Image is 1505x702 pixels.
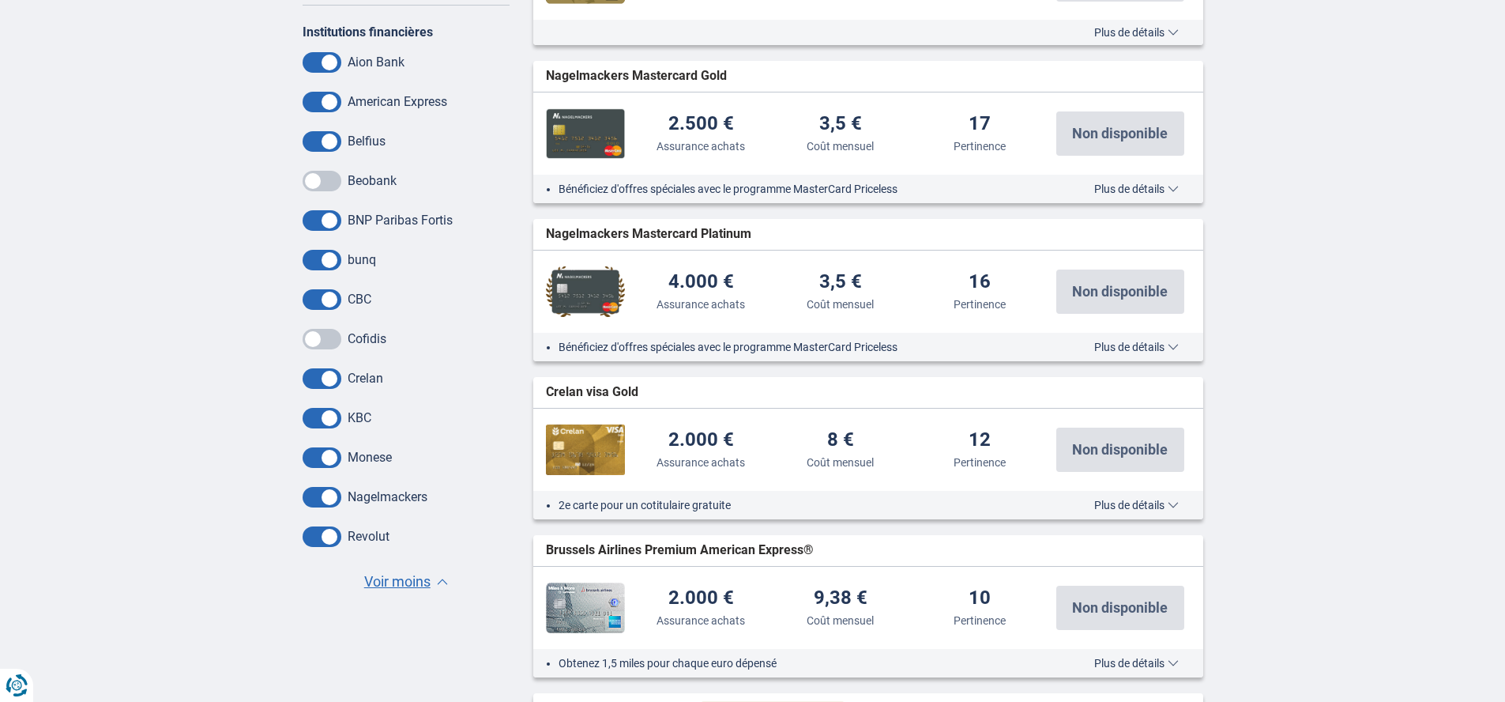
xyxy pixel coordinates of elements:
div: 3,5 € [819,272,862,293]
span: Plus de détails [1094,658,1179,669]
img: Crelan [546,425,625,475]
img: Nagelmackers [546,108,625,159]
div: Assurance achats [657,455,745,470]
span: Brussels Airlines Premium American Express® [546,542,814,560]
button: Plus de détails [1082,26,1191,39]
div: Pertinence [954,138,1006,154]
label: CBC [348,292,371,307]
label: Revolut [348,529,389,544]
span: Nagelmackers Mastercard Gold [546,67,727,85]
label: Beobank [348,173,397,188]
button: Plus de détails [1082,657,1191,670]
li: Bénéficiez d'offres spéciales avec le programme MasterCard Priceless [559,339,1046,355]
div: 2.500 € [668,114,734,135]
div: Pertinence [954,455,1006,470]
button: Non disponible [1056,270,1184,314]
button: Plus de détails [1082,341,1191,353]
label: Monese [348,450,392,465]
label: KBC [348,410,371,425]
label: BNP Paribas Fortis [348,213,453,228]
li: Obtenez 1,5 miles pour chaque euro dépensé [559,655,1046,671]
label: American Express [348,94,447,109]
button: Non disponible [1056,586,1184,630]
div: Pertinence [954,296,1006,312]
div: 10 [969,588,991,610]
div: Coût mensuel [807,296,874,312]
img: American Express [546,583,625,633]
div: Assurance achats [657,296,745,312]
label: Belfius [348,134,386,149]
span: Non disponible [1072,601,1168,615]
div: 12 [969,430,991,451]
span: Non disponible [1072,443,1168,457]
span: Plus de détails [1094,500,1179,511]
div: 9,38 € [814,588,867,610]
span: Plus de détails [1094,27,1179,38]
div: Assurance achats [657,613,745,628]
div: 16 [969,272,991,293]
img: Nagelmackers [546,266,625,317]
span: Plus de détails [1094,342,1179,353]
div: 17 [969,114,991,135]
span: Nagelmackers Mastercard Platinum [546,225,751,243]
div: Pertinence [954,613,1006,628]
div: Coût mensuel [807,138,874,154]
div: Coût mensuel [807,613,874,628]
span: Non disponible [1072,126,1168,141]
span: Plus de détails [1094,183,1179,194]
li: Bénéficiez d'offres spéciales avec le programme MasterCard Priceless [559,181,1046,197]
label: bunq [348,252,376,267]
label: Aion Bank [348,55,404,70]
span: Crelan visa Gold [546,383,638,402]
div: 4.000 € [668,272,734,293]
span: ▲ [437,579,448,585]
div: 2.000 € [668,430,734,451]
span: Voir moins [364,572,431,592]
label: Crelan [348,371,383,386]
span: Non disponible [1072,285,1168,299]
label: Cofidis [348,331,386,346]
div: 8 € [827,430,854,451]
li: 2e carte pour un cotitulaire gratuite [559,497,1046,513]
label: Nagelmackers [348,489,427,504]
button: Plus de détails [1082,499,1191,511]
button: Non disponible [1056,111,1184,156]
button: Plus de détails [1082,183,1191,195]
div: 2.000 € [668,588,734,610]
div: 3,5 € [819,114,862,135]
button: Voir moins ▲ [359,571,453,593]
div: Coût mensuel [807,455,874,470]
div: Assurance achats [657,138,745,154]
button: Non disponible [1056,428,1184,472]
label: Institutions financières [303,25,433,40]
